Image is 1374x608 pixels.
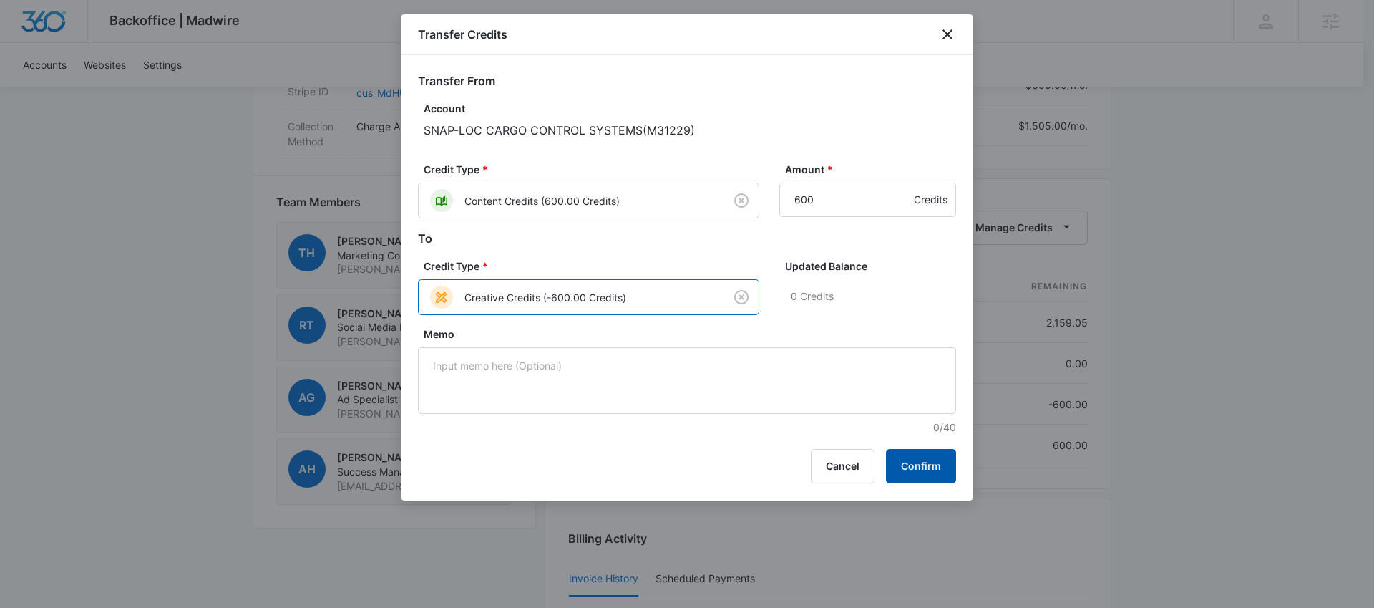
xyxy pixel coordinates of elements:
div: Credits [914,183,947,217]
button: close [939,26,956,43]
button: Clear [730,189,753,212]
h2: Transfer From [418,72,956,90]
h2: To [418,230,956,247]
p: 0/40 [424,420,956,435]
p: SNAP-LOC CARGO CONTROL SYSTEMS ( M31229 ) [424,122,956,139]
button: Confirm [886,449,956,483]
p: Account [424,101,956,116]
label: Amount [785,162,962,177]
label: Credit Type [424,162,765,177]
button: Clear [730,286,753,309]
label: Credit Type [424,259,765,274]
label: Memo [424,327,962,342]
h1: Transfer Credits [418,26,507,43]
label: Updated Balance [785,259,962,274]
p: Content Credits (600.00 Credits) [464,193,620,208]
p: Creative Credits (-600.00 Credits) [464,290,626,305]
button: Cancel [811,449,874,483]
p: 0 Credits [791,279,956,314]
